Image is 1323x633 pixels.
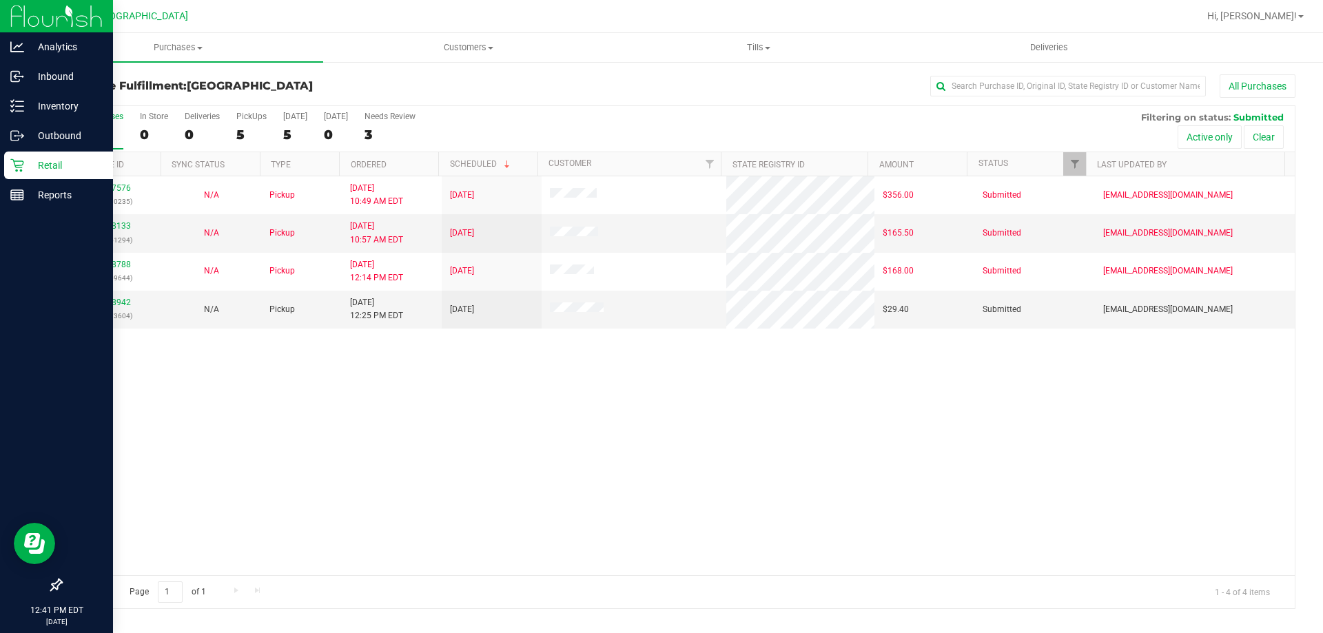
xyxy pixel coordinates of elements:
span: Pickup [269,189,295,202]
span: [DATE] [450,189,474,202]
span: $168.00 [883,264,914,278]
a: Type [271,160,291,169]
div: Deliveries [185,112,220,121]
span: [EMAIL_ADDRESS][DOMAIN_NAME] [1103,264,1233,278]
p: Inventory [24,98,107,114]
button: Clear [1244,125,1284,149]
span: $165.50 [883,227,914,240]
span: [DATE] 12:14 PM EDT [350,258,403,284]
div: 0 [185,127,220,143]
div: Needs Review [365,112,416,121]
span: [GEOGRAPHIC_DATA] [94,10,188,22]
input: Search Purchase ID, Original ID, State Registry ID or Customer Name... [930,76,1206,96]
span: Deliveries [1012,41,1087,54]
span: [DATE] 10:49 AM EDT [350,182,403,208]
button: N/A [204,264,219,278]
div: [DATE] [324,112,348,121]
a: State Registry ID [732,160,805,169]
a: 11838133 [92,221,131,231]
span: [GEOGRAPHIC_DATA] [187,79,313,92]
input: 1 [158,581,183,603]
span: Not Applicable [204,266,219,276]
span: [DATE] 12:25 PM EDT [350,296,403,322]
a: Tills [613,33,903,62]
span: Submitted [983,303,1021,316]
inline-svg: Reports [10,188,24,202]
div: PickUps [236,112,267,121]
span: [DATE] [450,264,474,278]
p: Retail [24,157,107,174]
span: 1 - 4 of 4 items [1204,581,1281,602]
div: In Store [140,112,168,121]
span: [EMAIL_ADDRESS][DOMAIN_NAME] [1103,189,1233,202]
span: Hi, [PERSON_NAME]! [1207,10,1297,21]
a: Deliveries [904,33,1194,62]
span: Submitted [983,264,1021,278]
button: N/A [204,227,219,240]
a: Customers [323,33,613,62]
p: [DATE] [6,616,107,627]
span: Page of 1 [118,581,217,603]
span: Submitted [1233,112,1284,123]
a: 11837576 [92,183,131,193]
span: Customers [324,41,613,54]
p: Outbound [24,127,107,144]
button: N/A [204,189,219,202]
div: 5 [236,127,267,143]
inline-svg: Outbound [10,129,24,143]
span: Pickup [269,227,295,240]
a: Sync Status [172,160,225,169]
span: [DATE] 10:57 AM EDT [350,220,403,246]
span: Pickup [269,303,295,316]
div: 0 [324,127,348,143]
span: Tills [614,41,903,54]
p: Analytics [24,39,107,55]
span: [DATE] [450,227,474,240]
div: 0 [140,127,168,143]
span: $356.00 [883,189,914,202]
span: Not Applicable [204,228,219,238]
span: Submitted [983,227,1021,240]
button: Active only [1178,125,1242,149]
a: 11838942 [92,298,131,307]
inline-svg: Retail [10,158,24,172]
span: [DATE] [450,303,474,316]
span: $29.40 [883,303,909,316]
p: Reports [24,187,107,203]
a: Filter [698,152,721,176]
a: Filter [1063,152,1086,176]
a: 11838788 [92,260,131,269]
span: Filtering on status: [1141,112,1231,123]
a: Ordered [351,160,387,169]
a: Last Updated By [1097,160,1167,169]
span: [EMAIL_ADDRESS][DOMAIN_NAME] [1103,227,1233,240]
iframe: Resource center [14,523,55,564]
p: 12:41 PM EDT [6,604,107,616]
div: 3 [365,127,416,143]
span: Purchases [33,41,323,54]
span: Not Applicable [204,304,219,314]
h3: Purchase Fulfillment: [61,80,472,92]
a: Scheduled [450,159,513,169]
inline-svg: Inventory [10,99,24,113]
span: [EMAIL_ADDRESS][DOMAIN_NAME] [1103,303,1233,316]
a: Customer [548,158,591,168]
button: N/A [204,303,219,316]
span: Pickup [269,264,295,278]
inline-svg: Analytics [10,40,24,54]
a: Status [978,158,1008,168]
a: Purchases [33,33,323,62]
a: Amount [879,160,914,169]
div: [DATE] [283,112,307,121]
button: All Purchases [1220,74,1295,98]
span: Submitted [983,189,1021,202]
inline-svg: Inbound [10,70,24,83]
p: Inbound [24,68,107,85]
div: 5 [283,127,307,143]
span: Not Applicable [204,190,219,200]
